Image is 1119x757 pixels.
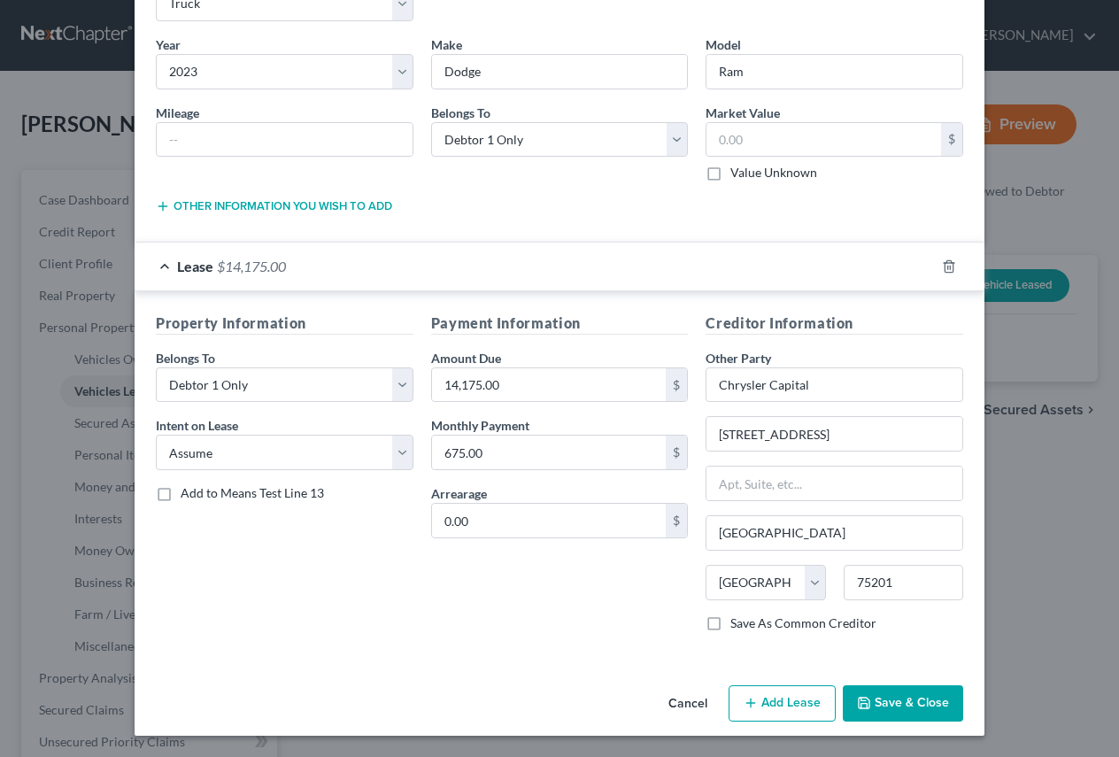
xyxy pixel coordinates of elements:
div: $ [666,436,687,469]
span: Add to Means Test Line 13 [181,485,324,500]
button: Add Lease [729,685,836,722]
button: Cancel [654,687,722,722]
label: Monthly Payment [431,416,529,435]
label: Save As Common Creditor [730,614,876,632]
label: Mileage [156,104,199,122]
input: Enter zip.. [844,565,963,600]
input: ex. Altima [706,55,962,89]
h5: Payment Information [431,313,689,335]
div: $ [666,504,687,537]
span: Belongs To [156,351,215,366]
input: 0.00 [432,504,667,537]
label: Value Unknown [730,164,817,182]
input: 0.00 [432,436,667,469]
h5: Creditor Information [706,313,963,335]
h5: Property Information [156,313,413,335]
div: $ [941,123,962,157]
input: Enter city... [706,516,962,550]
label: Arrearage [431,484,487,503]
label: Amount Due [431,349,501,367]
span: Belongs To [431,105,490,120]
label: Market Value [706,104,780,122]
input: ex. Nissan [432,55,688,89]
button: Other information you wish to add [156,199,392,213]
span: Model [706,37,741,52]
input: Apt, Suite, etc... [706,467,962,500]
span: Other Party [706,351,771,366]
input: Enter address... [706,417,962,451]
input: 0.00 [706,123,941,157]
label: Intent on Lease [156,416,238,435]
button: Save & Close [843,685,963,722]
input: Search creditor by name... [706,367,963,403]
span: Year [156,37,181,52]
div: $ [666,368,687,402]
span: $14,175.00 [217,258,286,274]
span: Lease [177,258,213,274]
input: -- [157,123,413,157]
span: Make [431,37,462,52]
input: 0.00 [432,368,667,402]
